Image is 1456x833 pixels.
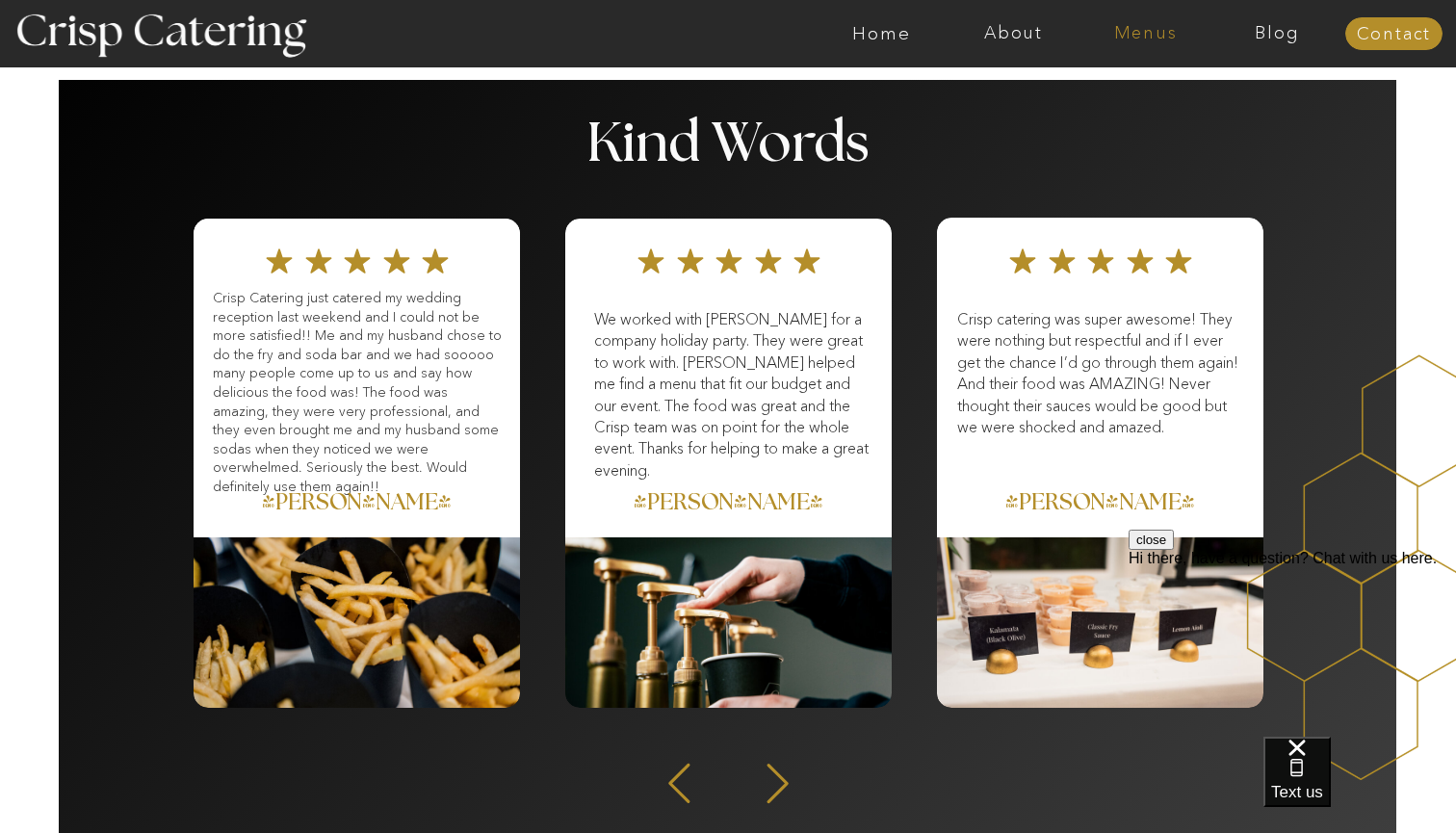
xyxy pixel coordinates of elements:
h1: Kind Words [586,117,871,173]
a: Blog [1211,24,1343,43]
p: We worked with [PERSON_NAME] for a company holiday party. They were great to work with. [PERSON_N... [594,308,871,519]
a: [PERSON_NAME] [907,491,1293,519]
a: About [948,24,1079,43]
iframe: podium webchat widget prompt [1129,530,1456,761]
p: Crisp Catering just catered my wedding reception last weekend and I could not be more satisfied!!... [213,289,504,500]
a: Menus [1079,24,1211,43]
iframe: podium webchat widget bubble [1263,737,1456,833]
p: Crisp catering was super awesome! They were nothing but respectful and if I ever get the chance I... [957,308,1243,519]
a: Contact [1345,25,1443,44]
a: [PERSON_NAME] [535,491,922,519]
a: Home [816,24,948,43]
a: [PERSON_NAME] [164,491,550,519]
